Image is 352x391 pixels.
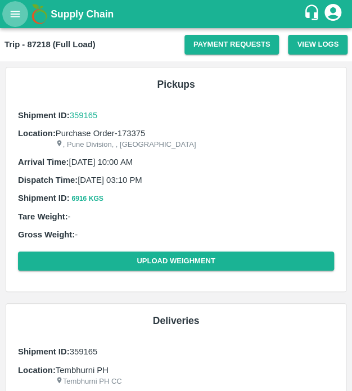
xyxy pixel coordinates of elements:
a: Supply Chain [51,6,303,22]
p: [DATE] 03:10 PM [78,174,142,186]
p: 359165 [70,345,98,358]
b: Arrival Time: [18,158,69,167]
button: 6916 Kgs [70,193,106,205]
p: Purchase Order-173375 [56,127,196,140]
b: Shipment ID: [18,194,70,203]
button: Payment Requests [184,35,279,55]
p: , Pune Division, , [GEOGRAPHIC_DATA] [56,140,196,150]
img: logo [28,3,51,25]
b: Location: [18,129,56,138]
h6: Pickups [15,77,337,92]
b: Trip - 87218 (Full Load) [4,40,96,49]
p: - [68,210,71,223]
b: Dispatch Time: [18,176,78,185]
div: customer-support [303,4,323,24]
p: - [75,228,78,241]
b: Gross Weight: [18,230,75,239]
div: account of current user [323,2,343,26]
button: open drawer [2,1,28,27]
b: Tare Weight: [18,212,68,221]
button: Upload Weighment [18,251,334,271]
button: View Logs [288,35,348,55]
b: Location: [18,366,56,375]
h6: Deliveries [15,313,337,329]
p: Tembhurni PH CC [56,376,122,387]
b: Shipment ID: [18,111,70,120]
b: Supply Chain [51,8,114,20]
a: 359165 [70,109,98,122]
p: [DATE] 10:00 AM [69,156,133,168]
p: Tembhurni PH [56,364,122,376]
b: Shipment ID: [18,347,70,356]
